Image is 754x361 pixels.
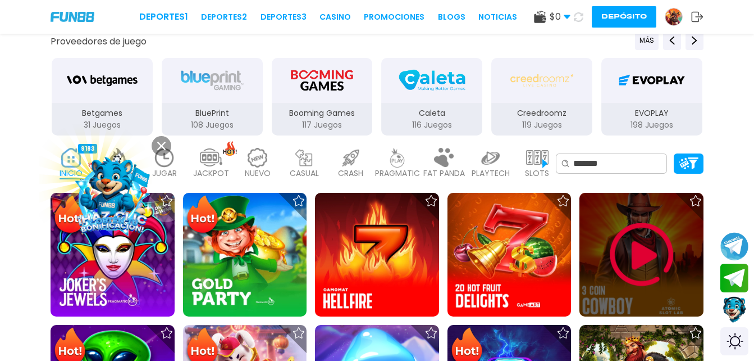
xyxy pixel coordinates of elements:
[720,327,748,355] div: Switch theme
[319,11,351,23] a: CASINO
[665,8,682,25] img: Avatar
[433,148,455,168] img: fat_panda_light.webp
[686,31,703,50] button: Next providers
[177,65,248,96] img: BluePrint
[272,119,373,131] p: 117 Juegos
[679,157,698,169] img: Platform Filter
[601,119,702,131] p: 198 Juegos
[487,57,597,137] button: Creedroomz
[472,168,510,179] p: PLAYTECH
[597,57,707,137] button: EVOPLAY
[510,65,573,96] img: Creedroomz
[286,65,357,96] img: Booming Games
[616,65,687,96] img: EVOPLAY
[51,193,175,317] img: Joker's Jewels
[479,148,502,168] img: playtech_light.webp
[47,57,157,137] button: Betgames
[608,221,675,288] img: Play Game
[338,168,363,179] p: CRASH
[720,264,748,293] button: Join telegram
[720,232,748,261] button: Join telegram channel
[246,148,269,168] img: new_light.webp
[290,168,319,179] p: CASUAL
[340,148,362,168] img: crash_light.webp
[382,107,483,119] p: Caleta
[491,119,592,131] p: 119 Juegos
[377,57,487,137] button: Caleta
[139,10,188,24] a: Deportes1
[200,148,222,168] img: jackpot_light.webp
[184,194,221,238] img: Hot
[663,31,681,50] button: Previous providers
[550,10,570,24] span: $ 0
[67,65,138,96] img: Betgames
[183,193,307,317] img: Gold Party
[315,193,439,317] img: Hellfire
[423,168,465,179] p: FAT PANDA
[438,11,465,23] a: BLOGS
[720,295,748,324] button: Contact customer service
[491,107,592,119] p: Creedroomz
[525,168,549,179] p: SLOTS
[272,107,373,119] p: Booming Games
[52,194,88,238] img: Hot
[51,35,147,47] button: Proveedores de juego
[267,57,377,137] button: Booming Games
[261,11,307,23] a: Deportes3
[592,6,656,28] button: Depósito
[526,148,549,168] img: slots_light.webp
[52,119,153,131] p: 31 Juegos
[386,148,409,168] img: pragmatic_light.webp
[60,139,164,245] img: Image Link
[157,57,267,137] button: BluePrint
[293,148,316,168] img: casual_light.webp
[601,107,702,119] p: EVOPLAY
[364,11,424,23] a: Promociones
[245,168,271,179] p: NUEVO
[635,31,659,50] button: Previous providers
[201,11,247,23] a: Deportes2
[396,65,467,96] img: Caleta
[162,107,263,119] p: BluePrint
[51,12,94,21] img: Company Logo
[382,119,483,131] p: 116 Juegos
[375,168,420,179] p: PRAGMATIC
[193,168,229,179] p: JACKPOT
[447,193,572,317] img: 20 Hot Fruit Delights
[52,107,153,119] p: Betgames
[162,119,263,131] p: 108 Juegos
[223,141,237,156] img: hot
[478,11,517,23] a: NOTICIAS
[665,8,691,26] a: Avatar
